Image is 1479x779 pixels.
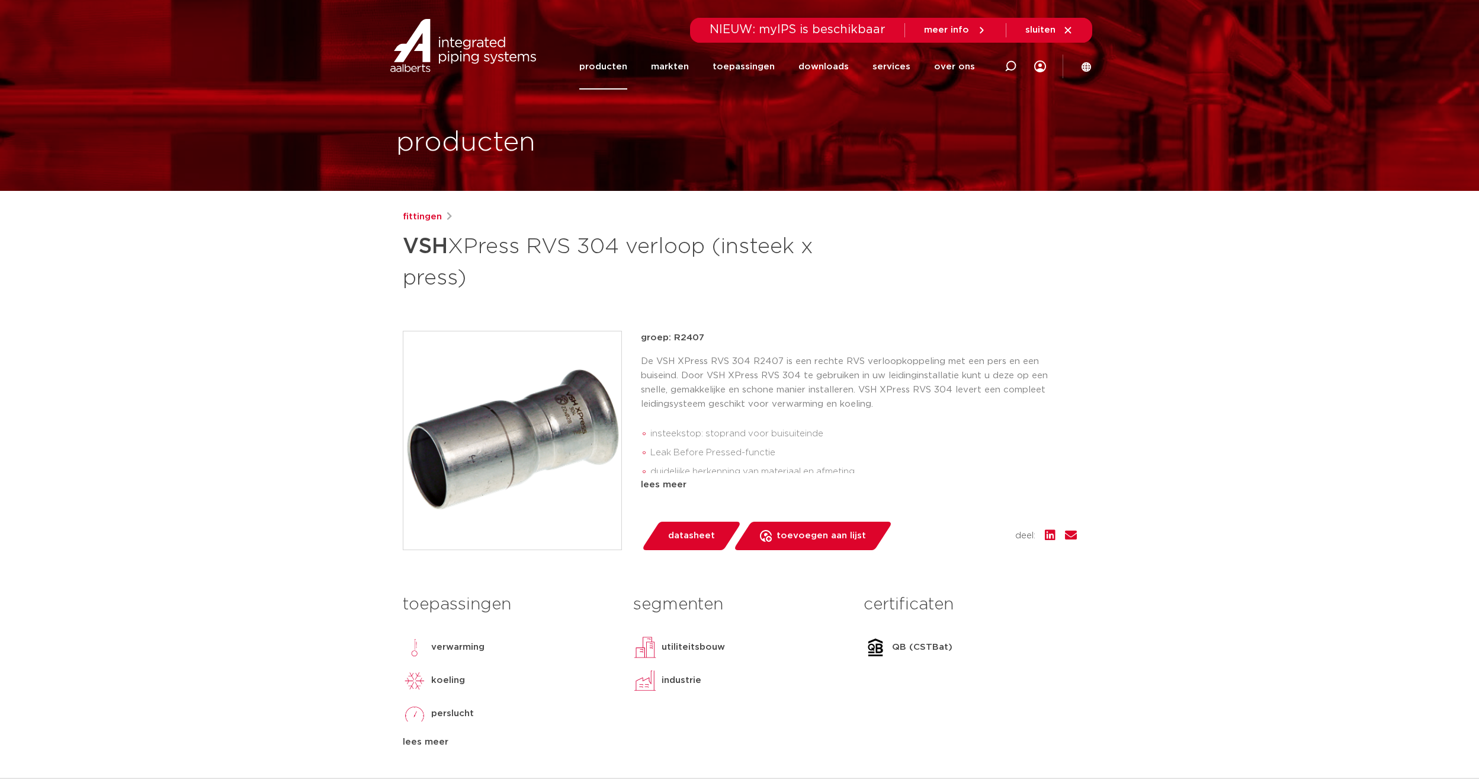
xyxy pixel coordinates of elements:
[872,44,910,90] a: services
[431,673,465,688] p: koeling
[662,640,725,655] p: utiliteitsbouw
[641,331,1077,345] p: groep: R2407
[651,44,689,90] a: markten
[641,522,742,550] a: datasheet
[403,702,426,726] img: perslucht
[403,236,448,257] strong: VSH
[934,44,975,90] a: over ons
[777,526,866,545] span: toevoegen aan lijst
[713,44,775,90] a: toepassingen
[579,44,975,90] nav: Menu
[668,526,715,545] span: datasheet
[403,229,848,293] h1: XPress RVS 304 verloop (insteek x press)
[431,640,485,655] p: verwarming
[403,593,615,617] h3: toepassingen
[403,331,621,550] img: Product Image for VSH XPress RVS 304 verloop (insteek x press)
[403,669,426,692] img: koeling
[633,593,846,617] h3: segmenten
[403,636,426,659] img: verwarming
[633,669,657,692] img: industrie
[579,44,627,90] a: producten
[1025,25,1055,34] span: sluiten
[650,462,1077,481] li: duidelijke herkenning van materiaal en afmeting
[798,44,849,90] a: downloads
[431,707,474,721] p: perslucht
[1025,25,1073,36] a: sluiten
[662,673,701,688] p: industrie
[403,210,442,224] a: fittingen
[1015,529,1035,543] span: deel:
[641,355,1077,411] p: De VSH XPress RVS 304 R2407 is een rechte RVS verloopkoppeling met een pers en een buiseind. Door...
[650,443,1077,462] li: Leak Before Pressed-functie
[892,640,952,655] p: QB (CSTBat)
[924,25,987,36] a: meer info
[650,424,1077,443] li: insteekstop: stoprand voor buisuiteinde
[710,24,886,36] span: NIEUW: myIPS is beschikbaar
[864,636,887,659] img: QB (CSTBat)
[396,124,535,162] h1: producten
[864,593,1076,617] h3: certificaten
[924,25,969,34] span: meer info
[633,636,657,659] img: utiliteitsbouw
[641,478,1077,492] div: lees meer
[403,735,615,749] div: lees meer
